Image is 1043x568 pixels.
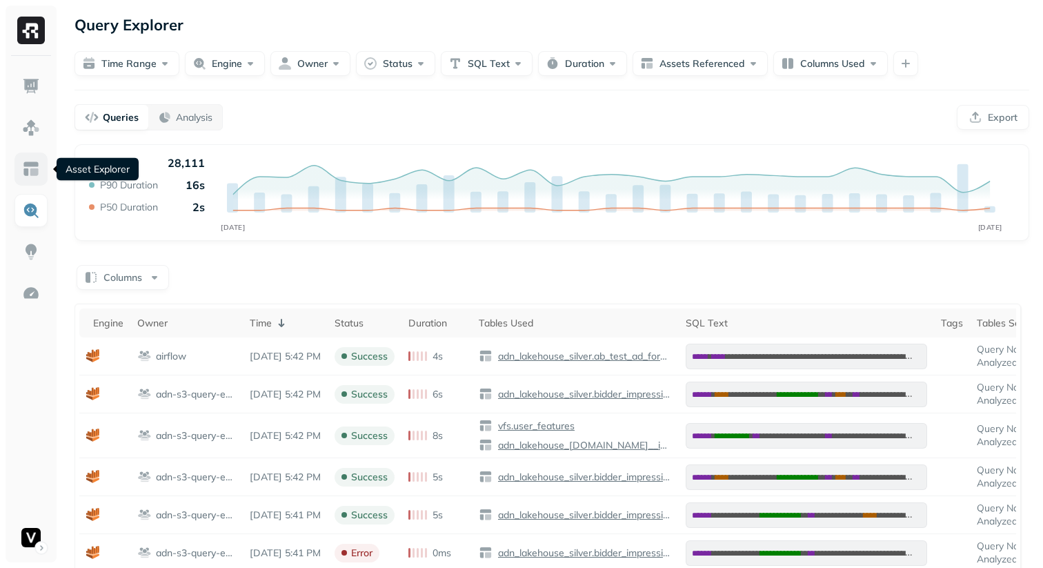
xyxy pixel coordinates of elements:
[250,509,321,522] p: Aug 25, 2025 5:41 PM
[351,429,388,442] p: success
[408,317,465,330] div: Duration
[22,119,40,137] img: Assets
[168,156,205,170] p: 28,111
[495,509,672,522] p: adn_lakehouse_silver.bidder_impression
[479,349,493,363] img: table
[479,508,493,522] img: table
[100,201,158,214] p: P50 Duration
[137,508,152,522] img: workgroup
[495,471,672,484] p: adn_lakehouse_silver.bidder_impression
[192,200,205,214] p: 2s
[17,17,45,44] img: Ryft
[493,350,672,363] a: adn_lakehouse_silver.ab_test_ad_format_layout_config_hist
[22,77,40,95] img: Dashboard
[22,284,40,302] img: Optimization
[185,51,265,76] button: Engine
[479,419,493,433] img: table
[156,547,236,560] p: adn-s3-query-engine
[22,202,40,219] img: Query Explorer
[479,387,493,401] img: table
[74,51,179,76] button: Time Range
[957,105,1029,130] button: Export
[493,439,672,452] a: adn_lakehouse_[DOMAIN_NAME]__install_with_vfs_obs
[77,265,169,290] button: Columns
[250,388,321,401] p: Aug 25, 2025 5:42 PM
[433,547,451,560] p: 0ms
[493,388,672,401] a: adn_lakehouse_silver.bidder_impression
[137,387,152,401] img: workgroup
[250,350,321,363] p: Aug 25, 2025 5:42 PM
[433,388,443,401] p: 6s
[479,470,493,484] img: table
[137,317,236,330] div: Owner
[100,157,135,170] p: Queries
[479,438,493,452] img: table
[103,111,139,124] p: Queries
[137,349,152,363] img: workgroup
[335,317,395,330] div: Status
[493,509,672,522] a: adn_lakehouse_silver.bidder_impression
[773,51,888,76] button: Columns Used
[156,429,236,442] p: adn-s3-query-engine
[176,111,212,124] p: Analysis
[441,51,533,76] button: SQL Text
[433,471,443,484] p: 5s
[356,51,435,76] button: Status
[495,420,575,433] p: vfs.user_features
[633,51,768,76] button: Assets Referenced
[493,471,672,484] a: adn_lakehouse_silver.bidder_impression
[250,471,321,484] p: Aug 25, 2025 5:42 PM
[686,317,927,330] div: SQL Text
[156,388,236,401] p: adn-s3-query-engine
[21,528,41,547] img: Voodoo
[22,160,40,178] img: Asset Explorer
[433,429,443,442] p: 8s
[941,317,963,330] div: Tags
[137,470,152,484] img: workgroup
[156,350,186,363] p: airflow
[495,439,672,452] p: adn_lakehouse_[DOMAIN_NAME]__install_with_vfs_obs
[22,243,40,261] img: Insights
[479,546,493,560] img: table
[137,546,152,560] img: workgroup
[156,471,236,484] p: adn-s3-query-engine
[57,158,139,181] div: Asset Explorer
[137,429,152,442] img: workgroup
[495,350,672,363] p: adn_lakehouse_silver.ab_test_ad_format_layout_config_hist
[100,179,158,192] p: P90 Duration
[493,547,672,560] a: adn_lakehouse_silver.bidder_impression
[351,471,388,484] p: success
[74,12,183,37] p: Query Explorer
[479,317,672,330] div: Tables Used
[495,388,672,401] p: adn_lakehouse_silver.bidder_impression
[186,178,205,192] p: 16s
[250,429,321,442] p: Aug 25, 2025 5:42 PM
[495,547,672,560] p: adn_lakehouse_silver.bidder_impression
[156,509,236,522] p: adn-s3-query-engine
[270,51,350,76] button: Owner
[493,420,575,433] a: vfs.user_features
[351,388,388,401] p: success
[221,223,245,232] tspan: [DATE]
[433,350,443,363] p: 4s
[250,547,321,560] p: Aug 25, 2025 5:41 PM
[538,51,627,76] button: Duration
[351,547,372,560] p: error
[978,223,1002,232] tspan: [DATE]
[351,350,388,363] p: success
[433,509,443,522] p: 5s
[93,317,123,330] div: Engine
[351,509,388,522] p: success
[250,315,321,331] div: Time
